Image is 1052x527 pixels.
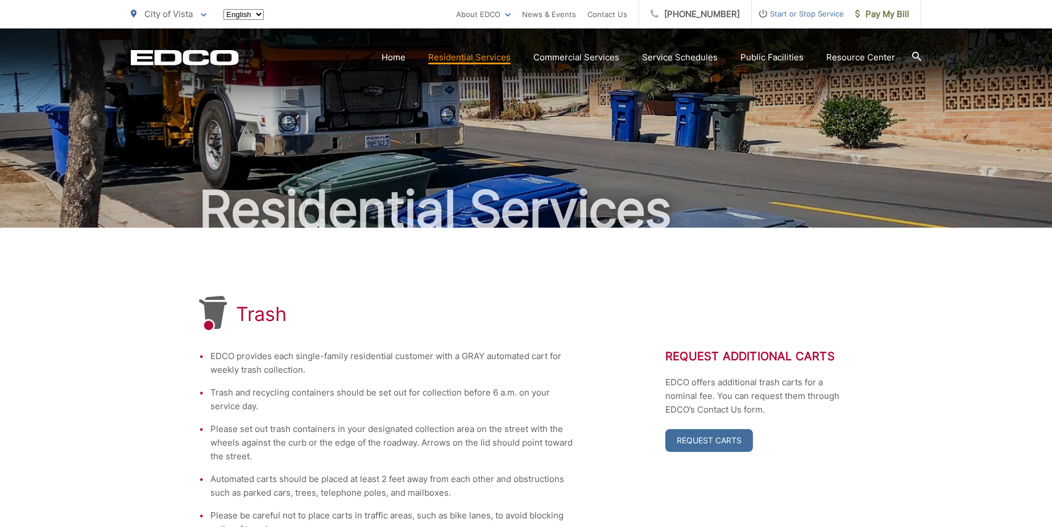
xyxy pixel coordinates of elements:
[522,7,576,21] a: News & Events
[144,9,193,19] span: City of Vista
[456,7,511,21] a: About EDCO
[210,422,574,463] li: Please set out trash containers in your designated collection area on the street with the wheels ...
[855,7,909,21] span: Pay My Bill
[210,349,574,377] li: EDCO provides each single-family residential customer with a GRAY automated cart for weekly trash...
[210,472,574,500] li: Automated carts should be placed at least 2 feet away from each other and obstructions such as pa...
[740,51,804,64] a: Public Facilities
[826,51,895,64] a: Resource Center
[665,376,853,417] p: EDCO offers additional trash carts for a nominal fee. You can request them through EDCO’s Contact...
[533,51,619,64] a: Commercial Services
[210,386,574,413] li: Trash and recycling containers should be set out for collection before 6 a.m. on your service day.
[223,9,264,20] select: Select a language
[642,51,718,64] a: Service Schedules
[587,7,627,21] a: Contact Us
[131,181,921,238] h2: Residential Services
[131,50,239,65] a: EDCD logo. Return to the homepage.
[428,51,511,64] a: Residential Services
[665,429,753,452] a: Request Carts
[236,303,287,326] h1: Trash
[665,349,853,363] h2: Request Additional Carts
[382,51,405,64] a: Home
